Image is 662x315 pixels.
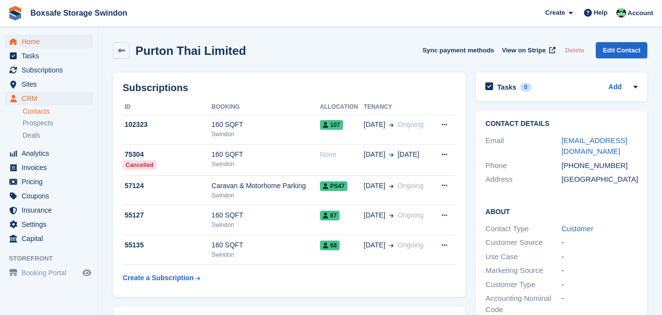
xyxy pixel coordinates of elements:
div: Swindon [212,250,320,259]
span: Ongoing [397,211,424,219]
div: 55127 [123,210,212,220]
span: Sites [22,77,80,91]
a: menu [5,218,93,231]
a: menu [5,49,93,63]
span: Tasks [22,49,80,63]
span: Settings [22,218,80,231]
span: Booking Portal [22,266,80,280]
button: Sync payment methods [423,42,494,58]
h2: Contact Details [485,120,637,128]
span: [DATE] [364,240,385,250]
a: menu [5,189,93,203]
div: [GEOGRAPHIC_DATA] [561,174,637,185]
div: - [561,251,637,263]
h2: About [485,206,637,216]
a: Prospects [23,118,93,128]
div: Customer Type [485,279,561,291]
span: Coupons [22,189,80,203]
div: Cancelled [123,160,157,170]
a: menu [5,146,93,160]
h2: Purton Thai Limited [135,44,246,57]
div: Phone [485,160,561,171]
a: menu [5,175,93,189]
span: Analytics [22,146,80,160]
div: Marketing Source [485,265,561,276]
a: Deals [23,130,93,141]
div: 55135 [123,240,212,250]
a: menu [5,35,93,48]
div: - [561,265,637,276]
span: Ongoing [397,241,424,249]
div: 160 SQFT [212,149,320,160]
span: [DATE] [364,120,385,130]
div: Create a Subscription [123,273,194,283]
div: 57124 [123,181,212,191]
a: Contacts [23,107,93,116]
a: menu [5,77,93,91]
a: menu [5,232,93,245]
span: Subscriptions [22,63,80,77]
span: 107 [320,120,343,130]
span: 67 [320,211,340,220]
div: Email [485,135,561,157]
div: None [320,149,364,160]
span: Storefront [9,254,98,264]
a: Create a Subscription [123,269,200,287]
div: Address [485,174,561,185]
div: Caravan & Motorhome Parking [212,181,320,191]
span: Home [22,35,80,48]
a: menu [5,266,93,280]
span: Create [545,8,565,18]
span: Invoices [22,161,80,174]
a: menu [5,203,93,217]
span: Pricing [22,175,80,189]
span: CRM [22,92,80,105]
button: Delete [561,42,588,58]
a: Add [609,82,622,93]
div: - [561,237,637,248]
div: Swindon [212,160,320,169]
h2: Subscriptions [123,82,456,94]
span: Capital [22,232,80,245]
span: 68 [320,241,340,250]
th: ID [123,99,212,115]
div: 102323 [123,120,212,130]
a: Edit Contact [596,42,647,58]
th: Booking [212,99,320,115]
th: Allocation [320,99,364,115]
div: - [561,279,637,291]
span: Deals [23,131,40,140]
span: [DATE] [364,210,385,220]
div: Accounting Nominal Code [485,293,561,315]
span: View on Stripe [502,46,546,55]
div: Contact Type [485,223,561,235]
div: [PHONE_NUMBER] [561,160,637,171]
a: Boxsafe Storage Swindon [26,5,131,21]
a: Customer [561,224,593,233]
span: Help [594,8,608,18]
div: 160 SQFT [212,210,320,220]
span: Account [628,8,653,18]
span: PS47 [320,181,347,191]
div: 160 SQFT [212,240,320,250]
span: Insurance [22,203,80,217]
th: Tenancy [364,99,432,115]
span: Ongoing [397,182,424,190]
a: Preview store [81,267,93,279]
div: Swindon [212,220,320,229]
div: Customer Source [485,237,561,248]
a: menu [5,92,93,105]
div: Use Case [485,251,561,263]
a: menu [5,161,93,174]
img: stora-icon-8386f47178a22dfd0bd8f6a31ec36ba5ce8667c1dd55bd0f319d3a0aa187defe.svg [8,6,23,21]
img: Kim Virabi [616,8,626,18]
a: menu [5,63,93,77]
div: Swindon [212,130,320,139]
span: Prospects [23,119,53,128]
span: [DATE] [397,149,419,160]
span: [DATE] [364,181,385,191]
a: View on Stripe [498,42,557,58]
div: - [561,293,637,315]
div: 160 SQFT [212,120,320,130]
div: 0 [520,83,531,92]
